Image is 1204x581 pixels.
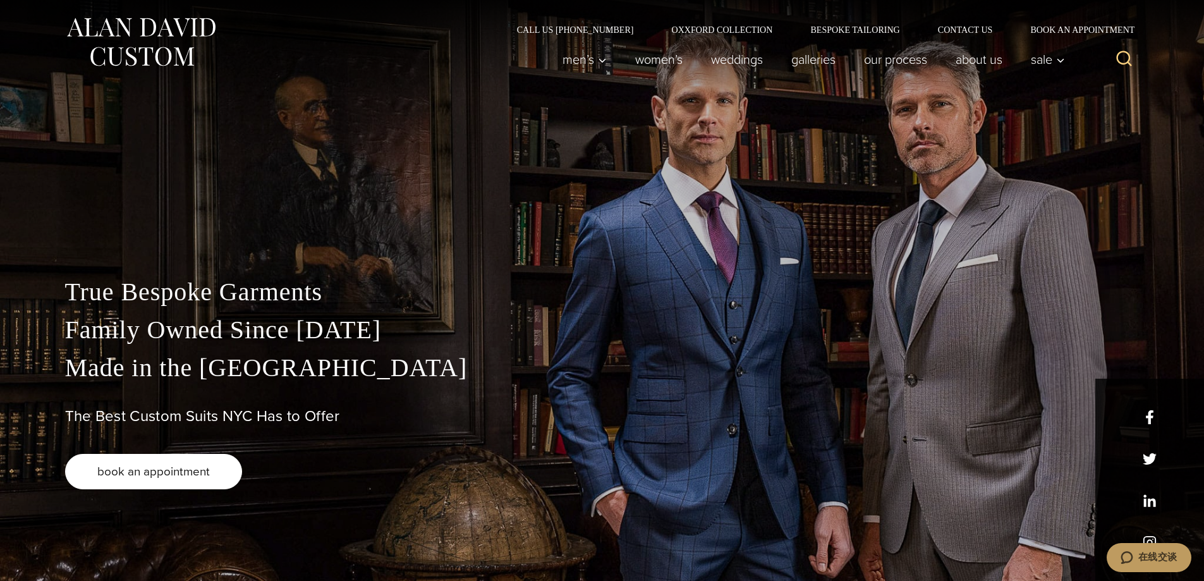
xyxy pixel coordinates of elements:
[919,25,1012,34] a: Contact Us
[696,47,777,72] a: weddings
[1106,543,1191,575] iframe: 打开一个小组件，您可以在其中与我们的一个专员进行在线交谈
[498,25,653,34] a: Call Us [PHONE_NUMBER]
[621,47,696,72] a: Women’s
[498,25,1140,34] nav: Secondary Navigation
[849,47,941,72] a: Our Process
[652,25,791,34] a: Oxxford Collection
[1016,47,1071,72] button: Child menu of Sale
[65,273,1140,387] p: True Bespoke Garments Family Owned Since [DATE] Made in the [GEOGRAPHIC_DATA]
[548,47,1071,72] nav: Primary Navigation
[941,47,1016,72] a: About Us
[1011,25,1139,34] a: Book an Appointment
[791,25,918,34] a: Bespoke Tailoring
[65,407,1140,425] h1: The Best Custom Suits NYC Has to Offer
[65,14,217,70] img: Alan David Custom
[777,47,849,72] a: Galleries
[97,462,210,480] span: book an appointment
[1109,44,1140,75] button: View Search Form
[65,454,242,489] a: book an appointment
[548,47,621,72] button: Men’s sub menu toggle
